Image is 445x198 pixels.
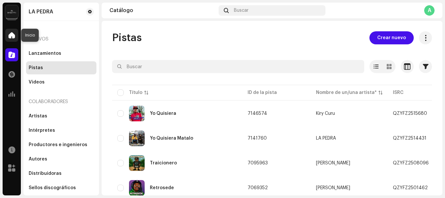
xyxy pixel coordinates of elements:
input: Buscar [112,60,364,73]
re-m-nav-item: Artistas [26,110,96,123]
span: Buscar [234,8,249,13]
div: QZYFZ2514431 [393,136,426,141]
img: 02a7c2d3-3c89-4098-b12f-2ff2945c95ee [5,5,18,18]
span: Kiry Curu [316,111,382,116]
div: Pistas [29,65,43,70]
span: Pistas [112,31,142,44]
re-m-nav-item: Distribuidoras [26,167,96,180]
div: A [424,5,435,16]
div: QZYFZ2501462 [393,186,428,190]
span: LA PEDRA [316,136,382,141]
div: QZYFZ2508096 [393,161,429,165]
re-m-nav-item: Sellos discográficos [26,181,96,194]
re-m-nav-item: Autores [26,153,96,166]
button: Crear nuevo [369,31,414,44]
div: [PERSON_NAME] [316,161,350,165]
span: 7095963 [248,161,268,165]
div: [PERSON_NAME] [316,186,350,190]
img: 1f32e808-0645-4d06-a3b4-04c80079dd28 [129,180,145,196]
img: e79286ca-aca3-45af-be1b-95157d8deda3 [129,106,145,121]
div: Intérpretes [29,128,55,133]
div: Sellos discográficos [29,185,76,190]
div: Traicionero [150,161,177,165]
span: Pablo Piddy [316,161,382,165]
div: Autores [29,157,47,162]
span: 7069352 [248,186,268,190]
re-m-nav-item: Intérpretes [26,124,96,137]
re-m-nav-item: Productores e ingenieros [26,138,96,151]
re-m-nav-item: Videos [26,76,96,89]
div: LA PEDRA [29,9,53,14]
img: c831c4b1-7e2c-4941-89ad-47da4a5b3f8c [129,155,145,171]
re-a-nav-header: Colaboradores [26,94,96,110]
div: Artistas [29,114,47,119]
span: Pablo Piddy [316,186,382,190]
div: Lanzamientos [29,51,61,56]
span: 7146574 [248,111,267,116]
span: 7141760 [248,136,267,141]
div: Distribuidoras [29,171,62,176]
re-m-nav-item: Lanzamientos [26,47,96,60]
div: Kiry Curu [316,111,335,116]
span: Crear nuevo [377,31,406,44]
div: Nombre de un/una artista* [316,89,377,96]
img: b01b0b8e-3f8f-4dc9-ae63-d331efcdc405 [129,130,145,146]
div: Videos [29,80,45,85]
div: LA PEDRA [316,136,336,141]
div: Yo Quisiera [150,111,176,116]
re-m-nav-item: Pistas [26,61,96,74]
div: Título [129,89,142,96]
div: Catálogo [109,8,216,13]
div: Yo Quisiera Matalo [150,136,193,141]
div: QZYFZ2515680 [393,111,427,116]
div: Productores e ingenieros [29,142,87,147]
div: Retrosede [150,186,174,190]
re-a-nav-header: Activos [26,31,96,47]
